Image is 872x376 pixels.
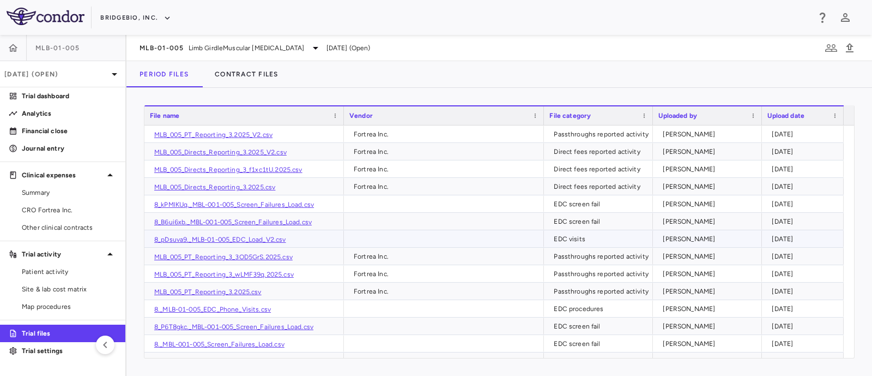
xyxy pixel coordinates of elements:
[772,143,838,160] div: [DATE]
[154,271,294,278] a: MLB_005_PT_Reporting_3_wLMF39q.2025.csv
[7,8,84,25] img: logo-full-SnFGN8VE.png
[772,195,838,213] div: [DATE]
[154,288,262,296] a: MLB_005_PT_Reporting_3.2025.csv
[663,335,756,353] div: [PERSON_NAME]
[772,283,838,300] div: [DATE]
[663,283,756,300] div: [PERSON_NAME]
[189,43,305,53] span: Limb GirdleMuscular [MEDICAL_DATA]
[554,283,649,300] div: Passthroughs reported activity
[354,248,538,265] div: Fortrea Inc.
[326,43,371,53] span: [DATE] (Open)
[554,318,647,335] div: EDC screen fail
[554,335,647,353] div: EDC screen fail
[154,306,271,313] a: 8._MLB-01-005_EDC_Phone_Visits.csv
[154,323,313,331] a: 8_P6T8gkc._MBL-001-005_Screen_Failures_Load.csv
[126,61,202,87] button: Period Files
[554,213,647,230] div: EDC screen fail
[772,230,838,248] div: [DATE]
[22,249,104,259] p: Trial activity
[35,44,80,52] span: MLB-01-005
[772,248,838,265] div: [DATE]
[554,178,647,195] div: Direct fees reported activity
[772,160,838,178] div: [DATE]
[100,9,171,27] button: BridgeBio, Inc.
[154,341,284,348] a: 8._MBL-001-005_Screen_Failures_Load.csv
[22,205,117,215] span: CRO Fortrea Inc.
[154,236,286,243] a: 8_pDsuva9._MLB-01-005_EDC_Load_V2.csv
[663,230,756,248] div: [PERSON_NAME]
[663,265,756,283] div: [PERSON_NAME]
[22,91,117,101] p: Trial dashboard
[22,144,117,153] p: Journal entry
[772,265,838,283] div: [DATE]
[663,248,756,265] div: [PERSON_NAME]
[554,195,647,213] div: EDC screen fail
[663,178,756,195] div: [PERSON_NAME]
[140,44,184,52] span: MLB-01-005
[22,329,117,338] p: Trial files
[549,112,591,120] span: File category
[354,126,538,143] div: Fortrea Inc.
[4,69,108,79] p: [DATE] (Open)
[154,183,275,191] a: MLB_005_Directs_Reporting_3.2025.csv
[772,318,838,335] div: [DATE]
[554,300,647,318] div: EDC procedures
[767,112,804,120] span: Upload date
[154,218,312,226] a: 8_B6ui6xb._MBL-001-005_Screen_Failures_Load.csv
[154,253,293,261] a: MLB_005_PT_Reporting_3_3OD5GrS.2025.csv
[354,283,538,300] div: Fortrea Inc.
[554,143,647,160] div: Direct fees reported activity
[22,126,117,136] p: Financial close
[772,126,838,143] div: [DATE]
[154,148,287,156] a: MLB_005_Directs_Reporting_3.2025_V2.csv
[663,143,756,160] div: [PERSON_NAME]
[663,195,756,213] div: [PERSON_NAME]
[22,188,117,198] span: Summary
[154,131,272,139] a: MLB_005_PT_Reporting_3.2025_V2.csv
[22,302,117,312] span: Map procedures
[202,61,292,87] button: Contract Files
[554,265,649,283] div: Passthroughs reported activity
[22,109,117,118] p: Analytics
[658,112,697,120] span: Uploaded by
[354,143,538,160] div: Fortrea Inc.
[22,267,117,277] span: Patient activity
[663,318,756,335] div: [PERSON_NAME]
[772,213,838,230] div: [DATE]
[354,265,538,283] div: Fortrea Inc.
[354,178,538,195] div: Fortrea Inc.
[663,213,756,230] div: [PERSON_NAME]
[349,112,373,120] span: Vendor
[772,335,838,353] div: [DATE]
[554,248,649,265] div: Passthroughs reported activity
[154,166,302,174] a: MLB_005_Directs_Reporting_3_f1xc1tU.2025.csv
[663,126,756,143] div: [PERSON_NAME]
[772,300,838,318] div: [DATE]
[554,160,647,178] div: Direct fees reported activity
[22,284,117,294] span: Site & lab cost matrix
[354,160,538,178] div: Fortrea Inc.
[150,112,179,120] span: File name
[22,346,117,356] p: Trial settings
[554,230,647,248] div: EDC visits
[663,160,756,178] div: [PERSON_NAME]
[554,126,649,143] div: Passthroughs reported activity
[22,170,104,180] p: Clinical expenses
[154,201,314,208] a: 8_kPMlKUq._MBL-001-005_Screen_Failures_Load.csv
[22,223,117,232] span: Other clinical contracts
[663,300,756,318] div: [PERSON_NAME]
[772,178,838,195] div: [DATE]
